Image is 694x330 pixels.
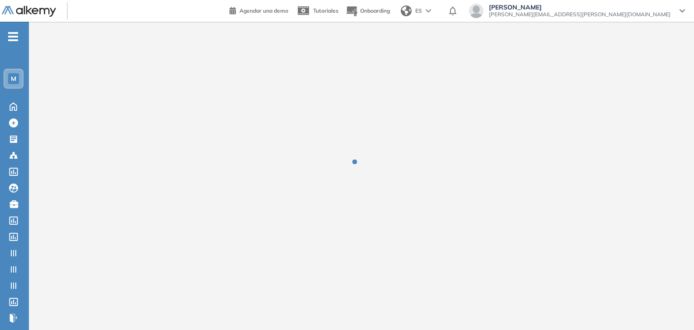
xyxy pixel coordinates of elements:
button: Onboarding [346,1,390,21]
i: - [8,36,18,38]
span: [PERSON_NAME][EMAIL_ADDRESS][PERSON_NAME][DOMAIN_NAME] [489,11,671,18]
span: Tutoriales [313,7,338,14]
span: Onboarding [360,7,390,14]
span: Agendar una demo [239,7,288,14]
span: [PERSON_NAME] [489,4,671,11]
img: arrow [426,9,431,13]
a: Agendar una demo [230,5,288,15]
span: M [11,75,16,82]
img: Logo [2,6,56,17]
span: ES [415,7,422,15]
img: world [401,5,412,16]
